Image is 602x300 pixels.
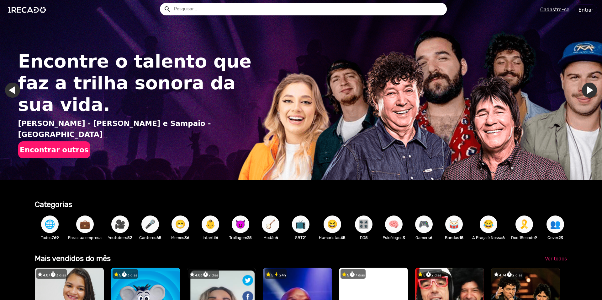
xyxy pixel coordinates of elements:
span: 😁 [175,215,186,233]
span: 🌐 [45,215,55,233]
p: Para sua empresa [68,235,102,241]
span: 🎛️ [358,215,369,233]
span: 🧠 [388,215,399,233]
span: 😈 [235,215,246,233]
b: 6 [502,235,505,240]
p: [PERSON_NAME] - [PERSON_NAME] e Sampaio - [GEOGRAPHIC_DATA] [18,118,259,140]
b: 36 [184,235,189,240]
p: Doe 1Recado [511,235,537,241]
p: Bandas [442,235,466,241]
button: 🎛️ [355,215,372,233]
a: Ir para o último slide [5,83,20,98]
button: 💼 [76,215,94,233]
p: Trollagem [229,235,252,241]
button: 😆 [324,215,341,233]
button: 👶 [202,215,219,233]
b: 52 [127,235,132,240]
a: Ir para o próximo slide [582,83,597,98]
button: 🪕 [262,215,279,233]
a: Entrar [574,4,597,15]
span: 🥁 [449,215,459,233]
b: 21 [303,235,306,240]
p: DJ [352,235,376,241]
b: 18 [459,235,463,240]
b: 5 [365,235,368,240]
p: Memes [168,235,192,241]
p: Humoristas [319,235,346,241]
p: Cantores [138,235,162,241]
p: Gamers [412,235,436,241]
p: Cover [543,235,567,241]
b: 25 [247,235,252,240]
b: 6 [276,235,278,240]
p: Todos [38,235,62,241]
button: 🎤 [141,215,159,233]
b: 769 [52,235,59,240]
button: 🎥 [111,215,129,233]
input: Pesquisar... [169,3,447,15]
p: A Praça é Nossa [472,235,505,241]
span: 📺 [295,215,306,233]
span: 👶 [205,215,216,233]
button: 🎗️ [515,215,533,233]
span: 🎮 [419,215,429,233]
p: Psicólogos [382,235,406,241]
u: Cadastre-se [540,7,569,13]
b: 6 [430,235,432,240]
span: 🎥 [115,215,125,233]
span: 🪕 [265,215,276,233]
span: 😂 [483,215,494,233]
h1: Encontre o talento que faz a trilha sonora da sua vida. [18,51,259,116]
button: 📺 [292,215,309,233]
button: 🥁 [445,215,463,233]
b: Mais vendidos do mês [35,254,111,263]
button: 🧠 [385,215,403,233]
span: 😆 [327,215,338,233]
b: Categorias [35,200,72,209]
button: Example home icon [161,3,172,14]
button: 🌐 [41,215,59,233]
button: Encontrar outros [18,141,90,158]
button: 👥 [547,215,564,233]
b: 3 [403,235,405,240]
span: Ver todos [545,256,567,262]
button: 🎮 [415,215,433,233]
b: 23 [558,235,563,240]
p: Modão [259,235,283,241]
button: 😂 [480,215,497,233]
span: 👥 [550,215,561,233]
b: 65 [156,235,161,240]
span: 💼 [80,215,90,233]
span: 🎤 [145,215,156,233]
b: 6 [216,235,218,240]
b: 9 [535,235,537,240]
span: 🎗️ [519,215,530,233]
b: 45 [341,235,346,240]
p: SBT [289,235,313,241]
p: Youtubers [108,235,132,241]
button: 😁 [172,215,189,233]
mat-icon: Example home icon [164,5,171,13]
p: Infantil [198,235,222,241]
button: 😈 [232,215,249,233]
